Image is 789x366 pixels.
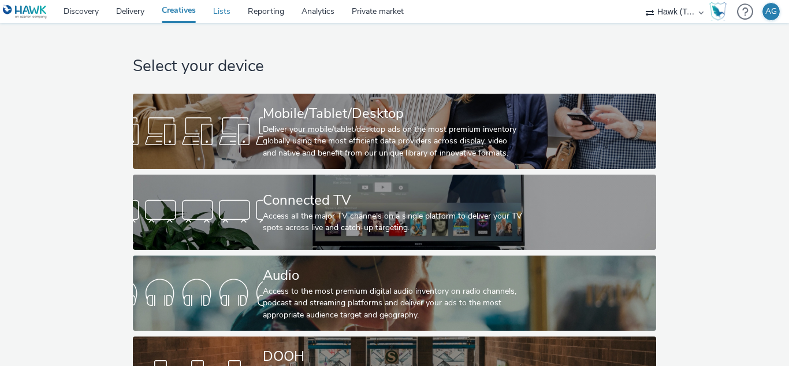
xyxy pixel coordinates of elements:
h1: Select your device [133,56,656,77]
div: AG [765,3,777,20]
div: Deliver your mobile/tablet/desktop ads on the most premium inventory globally using the most effi... [263,124,522,159]
a: AudioAccess to the most premium digital audio inventory on radio channels, podcast and streaming ... [133,256,656,331]
div: Mobile/Tablet/Desktop [263,103,522,124]
div: Audio [263,265,522,286]
div: Access all the major TV channels on a single platform to deliver your TV spots across live and ca... [263,210,522,234]
img: Hawk Academy [709,2,727,21]
img: undefined Logo [3,5,47,19]
a: Connected TVAccess all the major TV channels on a single platform to deliver your TV spots across... [133,175,656,250]
div: Connected TV [263,190,522,210]
a: Hawk Academy [709,2,731,21]
a: Mobile/Tablet/DesktopDeliver your mobile/tablet/desktop ads on the most premium inventory globall... [133,94,656,169]
div: Access to the most premium digital audio inventory on radio channels, podcast and streaming platf... [263,286,522,321]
